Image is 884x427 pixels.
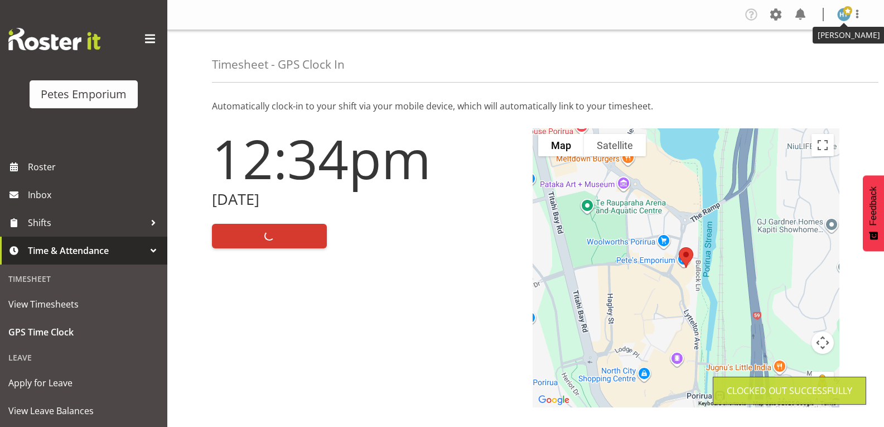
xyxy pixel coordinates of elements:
a: Apply for Leave [3,369,165,397]
span: Inbox [28,186,162,203]
span: View Leave Balances [8,402,159,419]
span: View Timesheets [8,296,159,313]
h4: Timesheet - GPS Clock In [212,58,345,71]
a: View Timesheets [3,290,165,318]
span: Apply for Leave [8,375,159,391]
a: Open this area in Google Maps (opens a new window) [535,393,572,407]
img: helena-tomlin701.jpg [837,8,851,21]
span: Feedback [868,186,878,226]
button: Show satellite imagery [584,134,646,156]
button: Keyboard shortcuts [698,400,746,407]
p: Automatically clock-in to your shift via your mobile device, which will automatically link to you... [212,99,839,113]
button: Toggle fullscreen view [811,134,834,156]
div: Leave [3,346,165,369]
img: Google [535,393,572,407]
button: Map camera controls [811,332,834,354]
div: Timesheet [3,267,165,290]
button: Show street map [538,134,584,156]
img: Rosterit website logo [8,28,100,50]
button: Feedback - Show survey [863,175,884,251]
span: Time & Attendance [28,242,145,259]
button: Drag Pegman onto the map to open Street View [811,372,834,394]
h2: [DATE] [212,191,519,208]
span: Shifts [28,214,145,231]
div: Clocked out Successfully [727,384,852,397]
span: GPS Time Clock [8,324,159,340]
a: View Leave Balances [3,397,165,425]
span: Roster [28,159,162,175]
h1: 12:34pm [212,128,519,189]
div: Petes Emporium [41,86,127,103]
a: GPS Time Clock [3,318,165,346]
